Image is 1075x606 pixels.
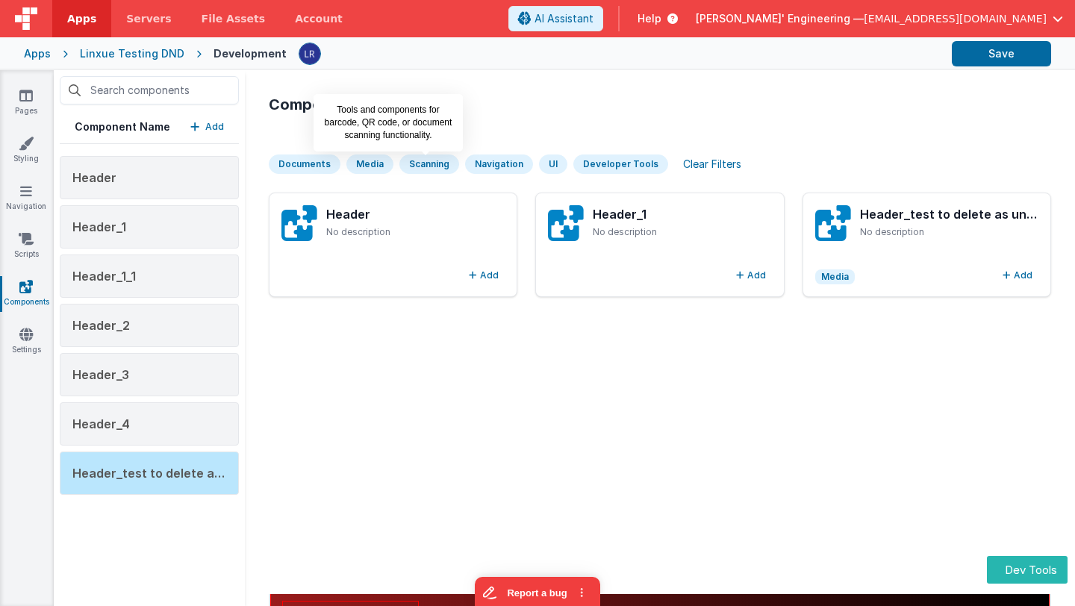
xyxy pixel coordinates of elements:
span: Header_1 [72,219,126,234]
div: Apps [24,46,51,61]
span: [PERSON_NAME]' Engineering — [696,11,864,26]
h2: Component Gallery [269,94,1051,115]
span: Header_1_1 [72,269,136,284]
p: No description [860,226,1038,238]
p: Add [205,119,224,134]
span: Header [72,170,116,185]
span: Help [638,11,661,26]
span: File Assets [202,11,266,26]
p: No description [326,226,505,238]
span: Header_test to delete as unpublic [72,466,275,481]
h3: Header [326,205,505,223]
button: Save [952,41,1051,66]
h5: Component Name [75,119,170,134]
div: Developer Tools [573,154,668,174]
h3: Header_test to delete as unpublic [860,205,1038,223]
span: AI Assistant [535,11,593,26]
button: Add [730,266,772,284]
span: Header_3 [72,367,129,382]
input: Search components [60,76,239,104]
button: Dev Tools [987,556,1068,584]
span: Media [815,269,855,284]
button: AI Assistant [508,6,603,31]
button: [PERSON_NAME]' Engineering — [EMAIL_ADDRESS][DOMAIN_NAME] [696,11,1063,26]
p: No description [593,226,771,238]
div: Tools and components for barcode, QR code, or document scanning functionality. [314,94,463,151]
button: Add [190,119,224,134]
span: [EMAIL_ADDRESS][DOMAIN_NAME] [864,11,1047,26]
img: 0cc89ea87d3ef7af341bf65f2365a7ce [299,43,320,64]
div: Scanning [399,154,459,174]
button: Add [463,266,505,284]
div: Documents [269,154,340,174]
span: Apps [67,11,96,26]
div: Development [214,46,287,61]
span: Header_4 [72,416,130,431]
div: Linxue Testing DND [80,46,184,61]
h1: My Default Header [12,12,149,33]
div: Clear Filters [674,154,750,175]
h3: Header_1 [593,205,771,223]
div: Navigation [465,154,533,174]
span: Servers [126,11,171,26]
div: UI [539,154,567,174]
button: Add [997,266,1038,284]
div: Media [346,154,393,174]
span: Header_2 [72,318,130,333]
